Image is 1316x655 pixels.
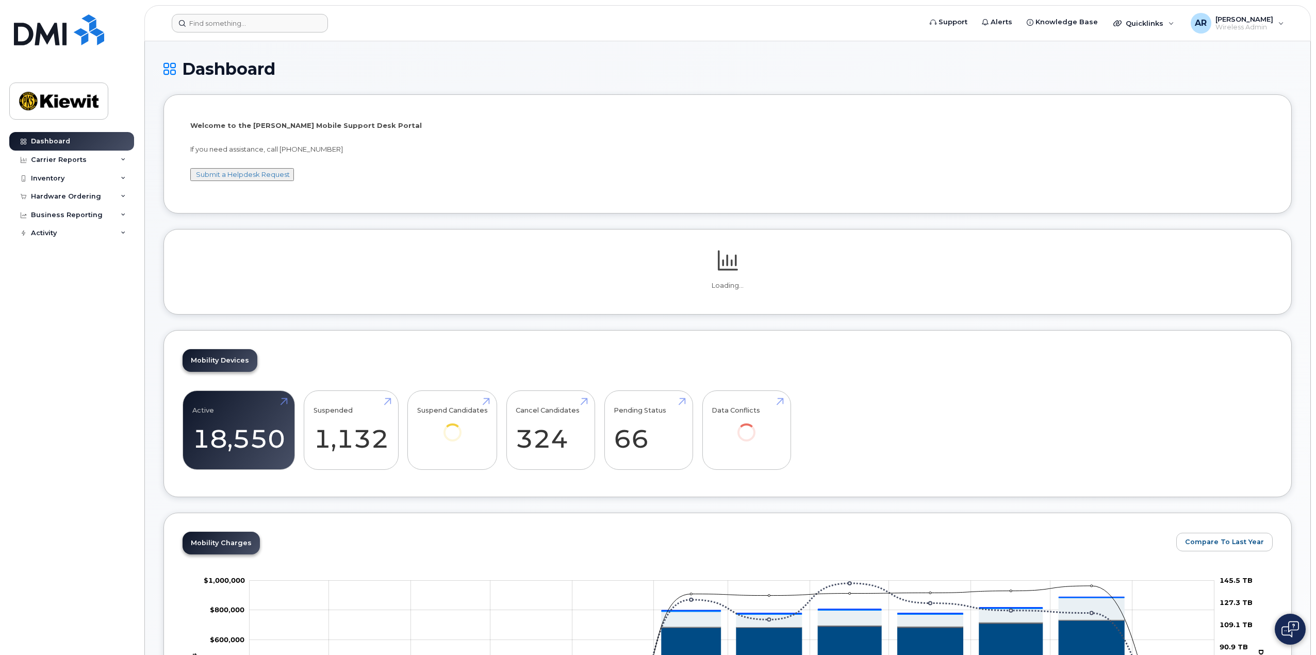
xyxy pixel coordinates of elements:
p: If you need assistance, call [PHONE_NUMBER] [190,144,1265,154]
a: Suspended 1,132 [314,396,389,464]
g: $0 [204,576,245,584]
tspan: $600,000 [210,635,244,643]
a: Pending Status 66 [614,396,683,464]
a: Mobility Charges [183,532,260,554]
tspan: $1,000,000 [204,576,245,584]
tspan: 145.5 TB [1220,576,1253,584]
tspan: 90.9 TB [1220,643,1248,651]
a: Cancel Candidates 324 [516,396,585,464]
button: Compare To Last Year [1176,533,1273,551]
p: Welcome to the [PERSON_NAME] Mobile Support Desk Portal [190,121,1265,130]
span: Compare To Last Year [1185,537,1264,547]
a: Suspend Candidates [417,396,488,455]
tspan: 109.1 TB [1220,620,1253,629]
p: Loading... [183,281,1273,290]
img: Open chat [1281,621,1299,637]
g: $0 [210,635,244,643]
tspan: $800,000 [210,605,244,614]
a: Data Conflicts [712,396,781,455]
g: $0 [210,605,244,614]
tspan: 127.3 TB [1220,598,1253,607]
h1: Dashboard [163,60,1292,78]
a: Active 18,550 [192,396,285,464]
a: Submit a Helpdesk Request [196,170,290,178]
a: Mobility Devices [183,349,257,372]
button: Submit a Helpdesk Request [190,168,294,181]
